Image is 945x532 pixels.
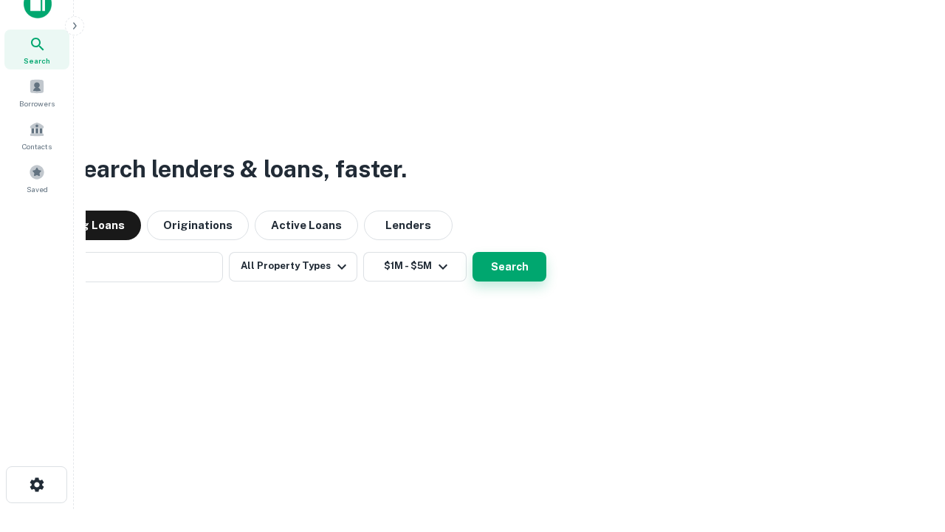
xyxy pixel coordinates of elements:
[255,211,358,240] button: Active Loans
[27,183,48,195] span: Saved
[229,252,357,282] button: All Property Types
[871,414,945,485] iframe: Chat Widget
[22,140,52,152] span: Contacts
[364,211,453,240] button: Lenders
[24,55,50,66] span: Search
[363,252,467,282] button: $1M - $5M
[472,252,546,282] button: Search
[4,115,69,155] a: Contacts
[147,211,249,240] button: Originations
[4,30,69,69] a: Search
[4,158,69,198] a: Saved
[19,98,55,109] span: Borrowers
[67,151,407,187] h3: Search lenders & loans, faster.
[4,72,69,112] a: Borrowers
